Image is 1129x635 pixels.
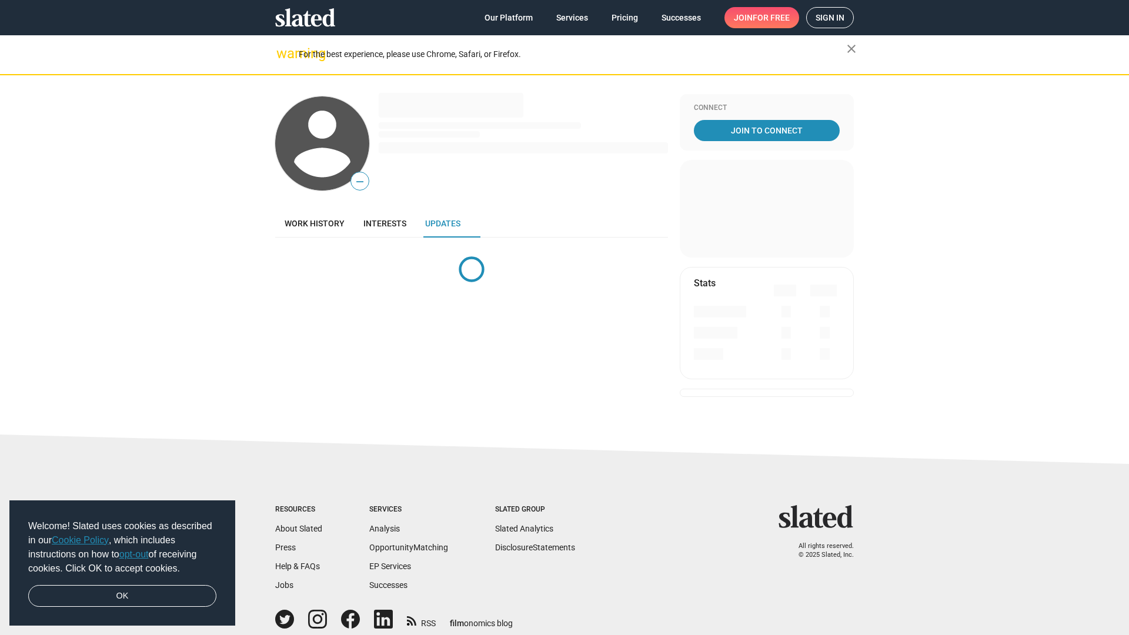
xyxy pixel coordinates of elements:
a: DisclosureStatements [495,543,575,552]
a: Joinfor free [724,7,799,28]
a: Our Platform [475,7,542,28]
a: Successes [652,7,710,28]
a: Cookie Policy [52,535,109,545]
a: Sign in [806,7,854,28]
a: Interests [354,209,416,238]
mat-icon: warning [276,46,290,61]
span: Join To Connect [696,120,837,141]
span: Our Platform [485,7,533,28]
a: Work history [275,209,354,238]
a: Analysis [369,524,400,533]
span: Join [734,7,790,28]
a: Join To Connect [694,120,840,141]
a: OpportunityMatching [369,543,448,552]
a: Help & FAQs [275,562,320,571]
a: Slated Analytics [495,524,553,533]
a: RSS [407,611,436,629]
a: Press [275,543,296,552]
a: About Slated [275,524,322,533]
div: Slated Group [495,505,575,514]
mat-icon: close [844,42,859,56]
div: For the best experience, please use Chrome, Safari, or Firefox. [299,46,847,62]
span: Updates [425,219,460,228]
mat-card-title: Stats [694,277,716,289]
a: Successes [369,580,407,590]
span: Successes [662,7,701,28]
a: filmonomics blog [450,609,513,629]
a: Pricing [602,7,647,28]
div: cookieconsent [9,500,235,626]
p: All rights reserved. © 2025 Slated, Inc. [786,542,854,559]
span: Welcome! Slated uses cookies as described in our , which includes instructions on how to of recei... [28,519,216,576]
div: Services [369,505,448,514]
a: opt-out [119,549,149,559]
div: Resources [275,505,322,514]
a: Updates [416,209,470,238]
span: Work history [285,219,345,228]
span: Pricing [612,7,638,28]
span: film [450,619,464,628]
span: Sign in [816,8,844,28]
span: — [351,174,369,189]
span: for free [753,7,790,28]
a: dismiss cookie message [28,585,216,607]
a: Jobs [275,580,293,590]
a: Services [547,7,597,28]
span: Services [556,7,588,28]
a: EP Services [369,562,411,571]
span: Interests [363,219,406,228]
div: Connect [694,103,840,113]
